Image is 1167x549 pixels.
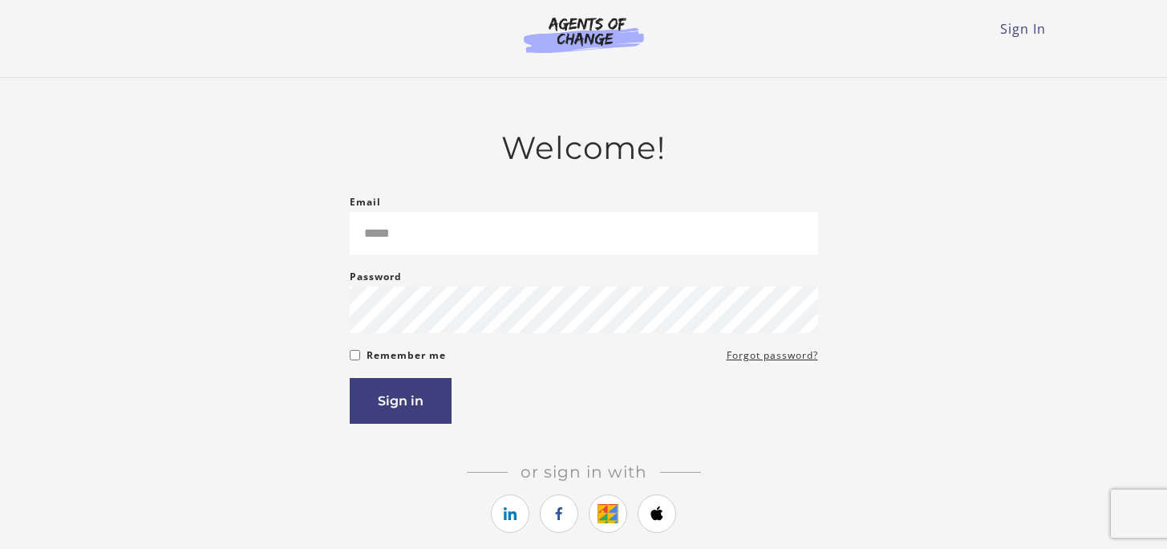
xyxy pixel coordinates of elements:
a: https://courses.thinkific.com/users/auth/facebook?ss%5Breferral%5D=&ss%5Buser_return_to%5D=&ss%5B... [540,494,578,533]
img: Agents of Change Logo [507,16,661,53]
a: https://courses.thinkific.com/users/auth/linkedin?ss%5Breferral%5D=&ss%5Buser_return_to%5D=&ss%5B... [491,494,529,533]
a: Sign In [1000,20,1046,38]
label: Password [350,267,402,287]
a: https://courses.thinkific.com/users/auth/google?ss%5Breferral%5D=&ss%5Buser_return_to%5D=&ss%5Bvi... [589,494,627,533]
a: https://courses.thinkific.com/users/auth/apple?ss%5Breferral%5D=&ss%5Buser_return_to%5D=&ss%5Bvis... [638,494,676,533]
button: Sign in [350,378,452,424]
a: Forgot password? [727,346,818,365]
h2: Welcome! [350,129,818,167]
span: Or sign in with [508,462,660,482]
label: Remember me [367,346,446,365]
label: Email [350,193,381,212]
